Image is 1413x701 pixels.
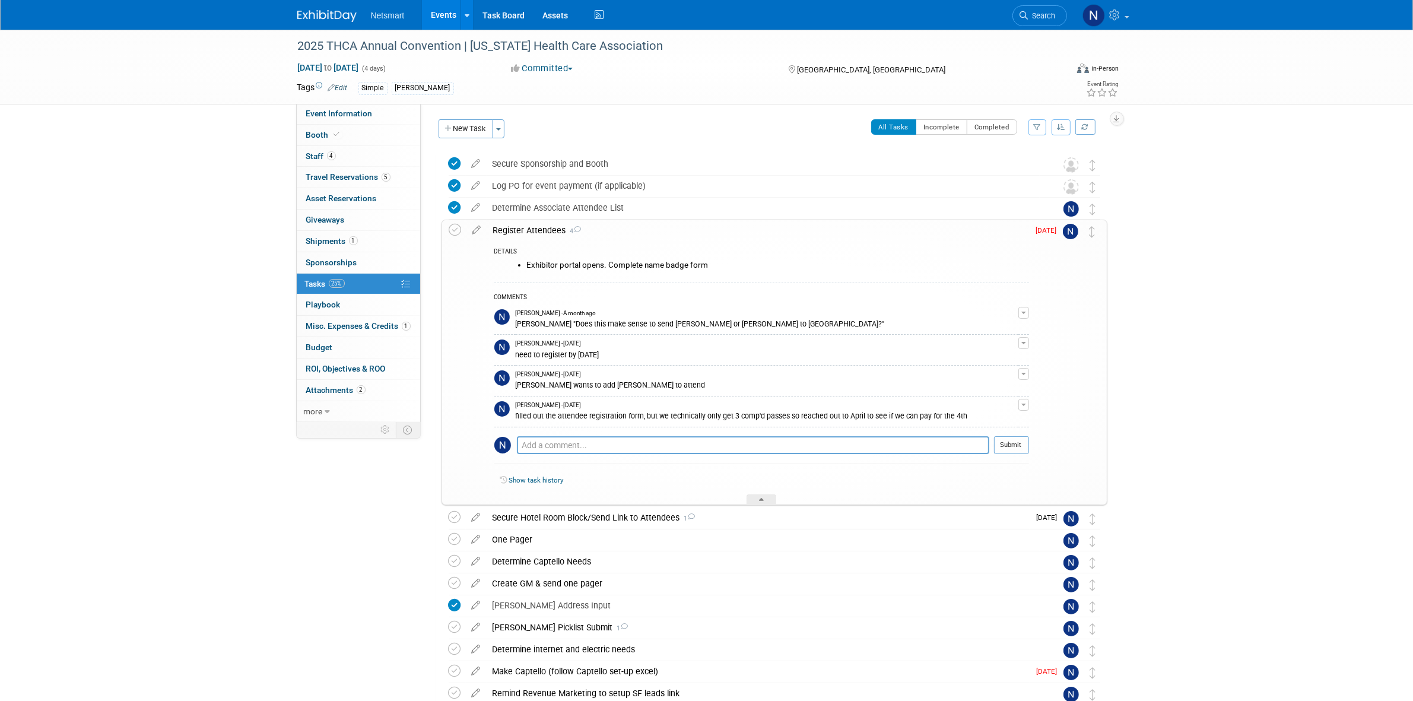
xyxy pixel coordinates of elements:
img: Nina Finn [494,309,510,325]
a: edit [466,180,487,191]
span: Event Information [306,109,373,118]
td: Tags [297,81,348,95]
img: Nina Finn [1063,533,1079,548]
a: Search [1012,5,1067,26]
img: Nina Finn [1063,643,1079,658]
img: Nina Finn [1063,555,1079,570]
a: edit [466,202,487,213]
a: Giveaways [297,210,420,230]
span: (4 days) [361,65,386,72]
i: Move task [1090,601,1096,613]
a: edit [466,512,487,523]
span: Search [1028,11,1056,20]
span: [DATE] [DATE] [297,62,360,73]
i: Move task [1090,557,1096,569]
span: ROI, Objectives & ROO [306,364,386,373]
span: 4 [566,227,582,235]
span: Shipments [306,236,358,246]
div: need to register by [DATE] [516,348,1018,360]
a: Booth [297,125,420,145]
div: [PERSON_NAME] Address Input [487,595,1040,616]
span: [PERSON_NAME] - [DATE] [516,401,582,410]
a: edit [466,578,487,589]
img: Unassigned [1063,179,1079,195]
a: Edit [328,84,348,92]
div: Make Captello (follow Captello set-up excel) [487,661,1030,681]
div: [PERSON_NAME] [392,82,454,94]
a: edit [466,556,487,567]
a: edit [466,688,487,699]
img: Unassigned [1063,157,1079,173]
div: filled out the attendee registration form, but we technically only get 3 comp'd passes so reached... [516,410,1018,421]
div: DETAILS [494,248,1029,258]
i: Move task [1090,182,1096,193]
img: Nina Finn [1063,665,1079,680]
span: Budget [306,342,333,352]
div: 2025 THCA Annual Convention | [US_STATE] Health Care Association [294,36,1049,57]
a: Misc. Expenses & Credits1 [297,316,420,337]
i: Move task [1090,579,1096,591]
a: Sponsorships [297,252,420,273]
a: Shipments1 [297,231,420,252]
i: Move task [1090,689,1096,700]
span: Giveaways [306,215,345,224]
span: [DATE] [1036,226,1063,234]
span: 2 [357,385,366,394]
span: [PERSON_NAME] - [DATE] [516,340,582,348]
img: Format-Inperson.png [1077,64,1089,73]
span: 1 [349,236,358,245]
i: Booth reservation complete [334,131,340,138]
div: In-Person [1091,64,1119,73]
i: Move task [1090,667,1096,678]
a: Budget [297,337,420,358]
button: Committed [507,62,577,75]
td: Personalize Event Tab Strip [376,422,396,437]
div: Simple [358,82,388,94]
i: Move task [1090,535,1096,547]
img: Nina Finn [494,437,511,453]
img: Nina Finn [494,401,510,417]
span: 1 [613,624,628,632]
span: Attachments [306,385,366,395]
a: Attachments2 [297,380,420,401]
span: Asset Reservations [306,194,377,203]
div: [PERSON_NAME] wants to add [PERSON_NAME] to attend [516,379,1018,390]
img: Nina Finn [1063,224,1078,239]
a: edit [466,225,487,236]
a: ROI, Objectives & ROO [297,359,420,379]
span: 1 [402,322,411,331]
td: Toggle Event Tabs [396,422,420,437]
div: One Pager [487,529,1040,550]
div: [PERSON_NAME] Picklist Submit [487,617,1040,637]
span: Travel Reservations [306,172,390,182]
span: Sponsorships [306,258,357,267]
a: Event Information [297,103,420,124]
a: Asset Reservations [297,188,420,209]
img: ExhibitDay [297,10,357,22]
span: [GEOGRAPHIC_DATA], [GEOGRAPHIC_DATA] [797,65,945,74]
a: edit [466,666,487,677]
a: edit [466,600,487,611]
img: Nina Finn [494,340,510,355]
span: [PERSON_NAME] - [DATE] [516,370,582,379]
img: Nina Finn [1063,621,1079,636]
a: Tasks25% [297,274,420,294]
div: Event Format [997,62,1119,80]
div: [PERSON_NAME] "Does this make sense to send [PERSON_NAME] or [PERSON_NAME] to [GEOGRAPHIC_DATA]?" [516,318,1018,329]
li: Exhibitor portal opens. Complete name badge form [527,261,1029,270]
button: Submit [994,436,1029,454]
img: Nina Finn [494,370,510,386]
div: Register Attendees [487,220,1029,240]
i: Move task [1090,623,1096,635]
img: Nina Finn [1082,4,1105,27]
span: 5 [382,173,390,182]
span: [DATE] [1037,667,1063,675]
img: Nina Finn [1063,201,1079,217]
a: edit [466,534,487,545]
a: more [297,401,420,422]
a: edit [466,644,487,655]
img: Nina Finn [1063,511,1079,526]
span: to [323,63,334,72]
span: Booth [306,130,342,139]
a: Travel Reservations5 [297,167,420,188]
